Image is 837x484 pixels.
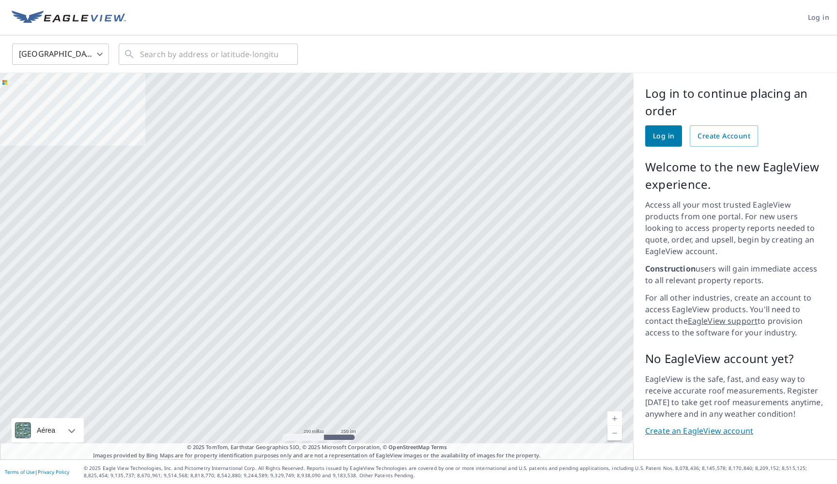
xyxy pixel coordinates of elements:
[645,263,825,286] p: users will gain immediate access to all relevant property reports.
[5,469,69,475] p: |
[645,292,825,338] p: For all other industries, create an account to access EagleView products. You'll need to contact ...
[645,125,682,147] a: Log in
[607,411,622,426] a: Nivel actual 5, ampliar
[140,41,278,68] input: Search by address or latitude-longitude
[690,125,758,147] a: Create Account
[653,130,674,142] span: Log in
[645,425,825,437] a: Create an EagleView account
[697,130,750,142] span: Create Account
[645,158,825,193] p: Welcome to the new EagleView experience.
[645,350,825,367] p: No EagleView account yet?
[388,443,429,451] a: OpenStreetMap
[808,12,829,24] span: Log in
[645,263,696,274] strong: Construction
[38,469,69,475] a: Privacy Policy
[12,11,126,25] img: EV Logo
[607,426,622,440] a: Nivel actual 5, alejar
[645,199,825,257] p: Access all your most trusted EagleView products from one portal. For new users looking to access ...
[645,85,825,120] p: Log in to continue placing an order
[12,41,109,68] div: [GEOGRAPHIC_DATA]
[187,443,447,452] span: © 2025 TomTom, Earthstar Geographics SIO, © 2025 Microsoft Corporation, ©
[12,418,84,442] div: Aérea
[5,469,35,475] a: Terms of Use
[645,373,825,420] p: EagleView is the safe, fast, and easy way to receive accurate roof measurements. Register [DATE] ...
[34,418,58,442] div: Aérea
[688,316,758,326] a: EagleView support
[84,465,832,479] p: © 2025 Eagle View Technologies, Inc. and Pictometry International Corp. All Rights Reserved. Repo...
[431,443,447,451] a: Terms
